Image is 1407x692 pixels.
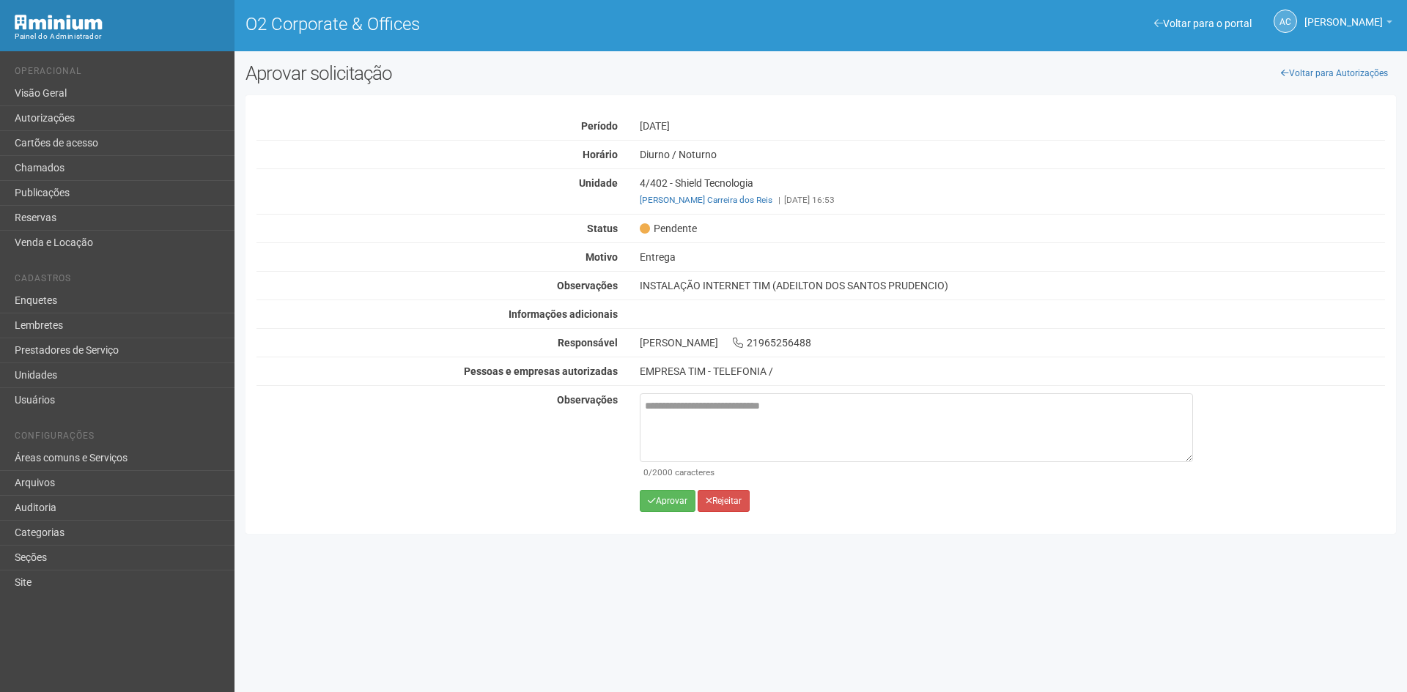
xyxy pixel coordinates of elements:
li: Operacional [15,66,224,81]
div: /2000 caracteres [643,466,1189,479]
a: [PERSON_NAME] [1304,18,1392,30]
div: 4/402 - Shield Tecnologia [629,176,1396,207]
img: Minium [15,15,103,30]
li: Configurações [15,431,224,446]
span: | [778,195,780,205]
div: INSTALAÇÃO INTERNET TIM (ADEILTON DOS SANTOS PRUDENCIO) [629,279,1396,292]
a: [PERSON_NAME] Carreira dos Reis [640,195,772,205]
div: Diurno / Noturno [629,148,1396,161]
strong: Pessoas e empresas autorizadas [464,365,618,377]
strong: Unidade [579,177,618,189]
div: EMPRESA TIM - TELEFONIA / [640,365,1385,378]
div: Entrega [629,250,1396,264]
strong: Observações [557,394,618,406]
span: Ana Carla de Carvalho Silva [1304,2,1383,28]
strong: Observações [557,280,618,291]
a: Voltar para o portal [1154,18,1252,29]
button: Rejeitar [698,490,750,512]
h2: Aprovar solicitação [245,62,810,84]
button: Aprovar [640,490,695,512]
h1: O2 Corporate & Offices [245,15,810,34]
strong: Status [587,223,618,234]
div: [DATE] 16:53 [640,193,1385,207]
strong: Informações adicionais [509,308,618,320]
strong: Horário [583,149,618,160]
strong: Responsável [558,337,618,349]
strong: Motivo [586,251,618,263]
span: 0 [643,467,649,477]
li: Cadastros [15,273,224,289]
a: AC [1274,10,1297,33]
div: Painel do Administrador [15,30,224,43]
a: Voltar para Autorizações [1273,62,1396,84]
span: Pendente [640,222,697,235]
strong: Período [581,120,618,132]
div: [PERSON_NAME] 21965256488 [629,336,1396,349]
div: [DATE] [629,119,1396,133]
